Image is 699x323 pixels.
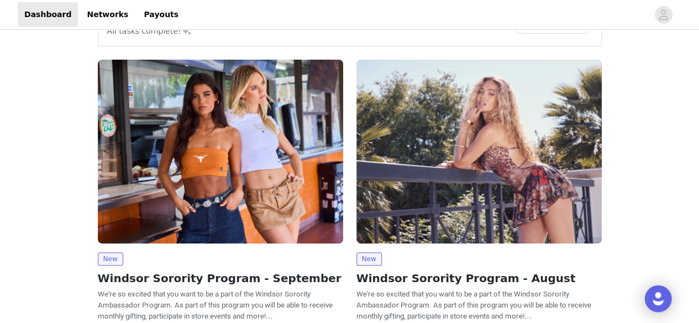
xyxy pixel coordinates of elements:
a: Payouts [137,2,185,27]
a: Networks [80,2,135,27]
div: Open Intercom Messenger [645,285,671,312]
span: We're so excited that you want to be a part of the Windsor Sorority Ambassador Program. As part o... [98,290,333,320]
img: Windsor [356,60,602,243]
a: Dashboard [18,2,78,27]
p: All tasks complete! [107,24,192,37]
div: avatar [658,6,669,24]
h2: Windsor Sorority Program - August [356,270,602,287]
span: We're so excited that you want to be a part of the Windsor Sorority Ambassador Program. As part o... [356,290,591,320]
span: New [98,252,123,266]
h2: Windsor Sorority Program - September [98,270,343,287]
img: Windsor [98,60,343,243]
span: New [356,252,382,266]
